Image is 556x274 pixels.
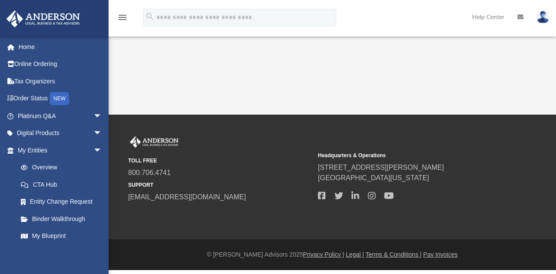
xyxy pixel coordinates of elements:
a: Platinum Q&Aarrow_drop_down [6,107,115,125]
img: Anderson Advisors Platinum Portal [4,10,83,27]
small: Headquarters & Operations [318,152,502,159]
a: [GEOGRAPHIC_DATA][US_STATE] [318,174,429,182]
a: Tax Due Dates [12,244,115,262]
a: [STREET_ADDRESS][PERSON_NAME] [318,164,444,171]
a: Binder Walkthrough [12,210,115,228]
a: My Entitiesarrow_drop_down [6,142,115,159]
a: CTA Hub [12,176,115,193]
a: My Blueprint [12,228,111,245]
a: Home [6,38,115,56]
small: SUPPORT [128,181,312,189]
a: 800.706.4741 [128,169,171,176]
a: Order StatusNEW [6,90,115,108]
a: Digital Productsarrow_drop_down [6,125,115,142]
a: Online Ordering [6,56,115,73]
a: Overview [12,159,115,176]
div: NEW [50,92,69,105]
div: © [PERSON_NAME] Advisors 2025 [109,250,556,259]
i: menu [117,12,128,23]
a: Pay Invoices [423,251,457,258]
img: Anderson Advisors Platinum Portal [128,136,180,148]
i: search [145,12,155,21]
a: menu [117,17,128,23]
a: Entity Change Request [12,193,115,211]
span: arrow_drop_down [93,125,111,142]
span: arrow_drop_down [93,142,111,159]
a: Terms & Conditions | [366,251,422,258]
small: TOLL FREE [128,157,312,165]
img: User Pic [536,11,549,23]
span: arrow_drop_down [93,107,111,125]
a: [EMAIL_ADDRESS][DOMAIN_NAME] [128,193,246,201]
a: Legal | [346,251,364,258]
a: Privacy Policy | [303,251,344,258]
a: Tax Organizers [6,73,115,90]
